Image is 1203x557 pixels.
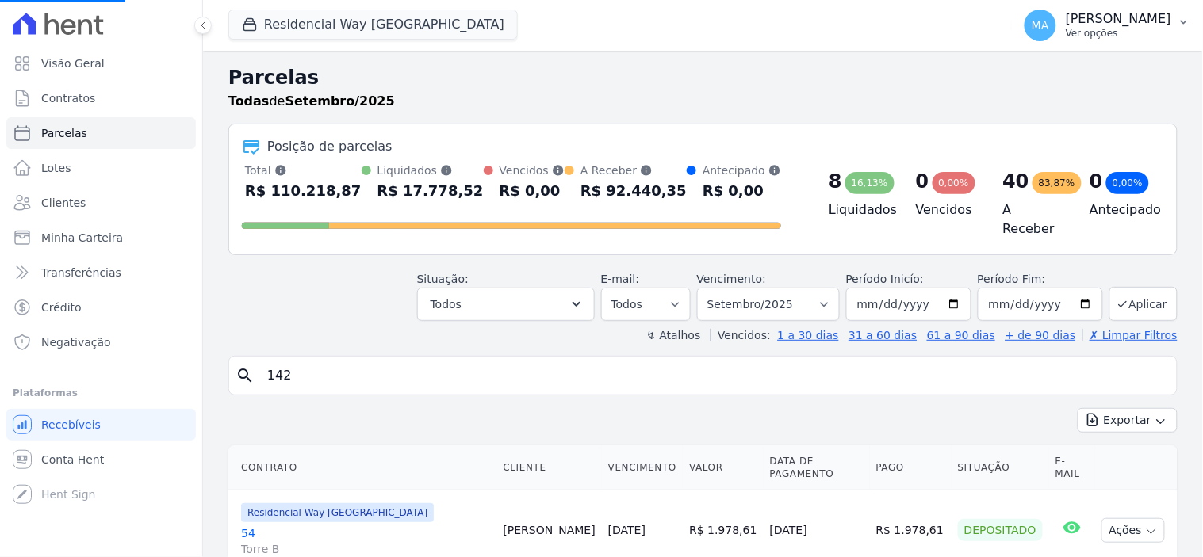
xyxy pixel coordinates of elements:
a: Recebíveis [6,409,196,441]
h4: Liquidados [829,200,891,219]
h4: A Receber [1003,200,1065,238]
i: search [236,366,255,385]
a: 54Torre B [241,525,491,557]
a: Transferências [6,257,196,288]
div: 8 [829,169,842,194]
span: Negativação [41,334,111,350]
th: Cliente [497,445,602,490]
h2: Parcelas [228,63,1178,92]
button: Aplicar [1109,287,1178,321]
a: Crédito [6,292,196,323]
button: Ações [1101,518,1165,543]
span: Lotes [41,160,71,176]
span: Contratos [41,90,95,106]
label: E-mail: [601,273,640,285]
a: [DATE] [608,524,646,536]
a: 61 a 90 dias [927,329,995,341]
div: 0,00% [933,172,975,194]
div: R$ 0,00 [500,178,565,204]
button: Exportar [1078,408,1178,433]
p: Ver opções [1066,27,1171,40]
div: 0 [916,169,929,194]
input: Buscar por nome do lote ou do cliente [258,360,1170,391]
strong: Todas [228,93,270,109]
a: Minha Carteira [6,222,196,254]
span: Residencial Way [GEOGRAPHIC_DATA] [241,503,434,522]
label: Situação: [417,273,469,285]
a: Negativação [6,326,196,358]
label: Período Inicío: [846,273,924,285]
a: Lotes [6,152,196,184]
div: R$ 110.218,87 [245,178,362,204]
button: Residencial Way [GEOGRAPHIC_DATA] [228,10,518,40]
label: Período Fim: [978,271,1103,288]
span: Torre B [241,541,491,557]
span: Transferências [41,265,121,280]
a: 1 a 30 dias [778,329,839,341]
span: Clientes [41,195,86,211]
button: MA [PERSON_NAME] Ver opções [1012,3,1203,48]
th: Situação [952,445,1049,490]
a: Contratos [6,82,196,114]
div: R$ 92.440,35 [580,178,687,204]
a: + de 90 dias [1006,329,1076,341]
a: ✗ Limpar Filtros [1082,329,1178,341]
a: Conta Hent [6,444,196,475]
div: Depositado [958,519,1043,541]
a: Clientes [6,187,196,219]
div: 40 [1003,169,1029,194]
div: 16,13% [845,172,895,194]
label: Vencimento: [697,273,766,285]
th: Valor [683,445,763,490]
div: Posição de parcelas [267,137,393,156]
label: ↯ Atalhos [646,329,700,341]
th: Contrato [228,445,497,490]
span: Parcelas [41,125,87,141]
span: Crédito [41,299,82,315]
strong: Setembro/2025 [285,93,395,109]
th: Vencimento [602,445,683,490]
span: Minha Carteira [41,230,123,246]
div: 0,00% [1106,172,1149,194]
h4: Vencidos [916,200,978,219]
div: Antecipado [703,162,781,178]
span: Visão Geral [41,55,105,71]
span: Recebíveis [41,417,101,433]
div: R$ 17.778,52 [377,178,484,204]
p: de [228,92,395,111]
a: Visão Geral [6,48,196,79]
a: Parcelas [6,117,196,149]
div: Plataformas [13,383,190,402]
span: Todos [431,295,462,314]
div: Liquidados [377,162,484,178]
label: Vencidos: [711,329,771,341]
button: Todos [417,288,595,321]
span: MA [1032,20,1049,31]
p: [PERSON_NAME] [1066,11,1171,27]
div: Vencidos [500,162,565,178]
span: Conta Hent [41,452,104,467]
div: 83,87% [1033,172,1082,194]
h4: Antecipado [1090,200,1151,219]
th: Pago [870,445,952,490]
div: 0 [1090,169,1103,194]
div: Total [245,162,362,178]
th: E-mail [1049,445,1096,490]
div: R$ 0,00 [703,178,781,204]
div: A Receber [580,162,687,178]
th: Data de Pagamento [764,445,870,490]
a: 31 a 60 dias [849,329,917,341]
